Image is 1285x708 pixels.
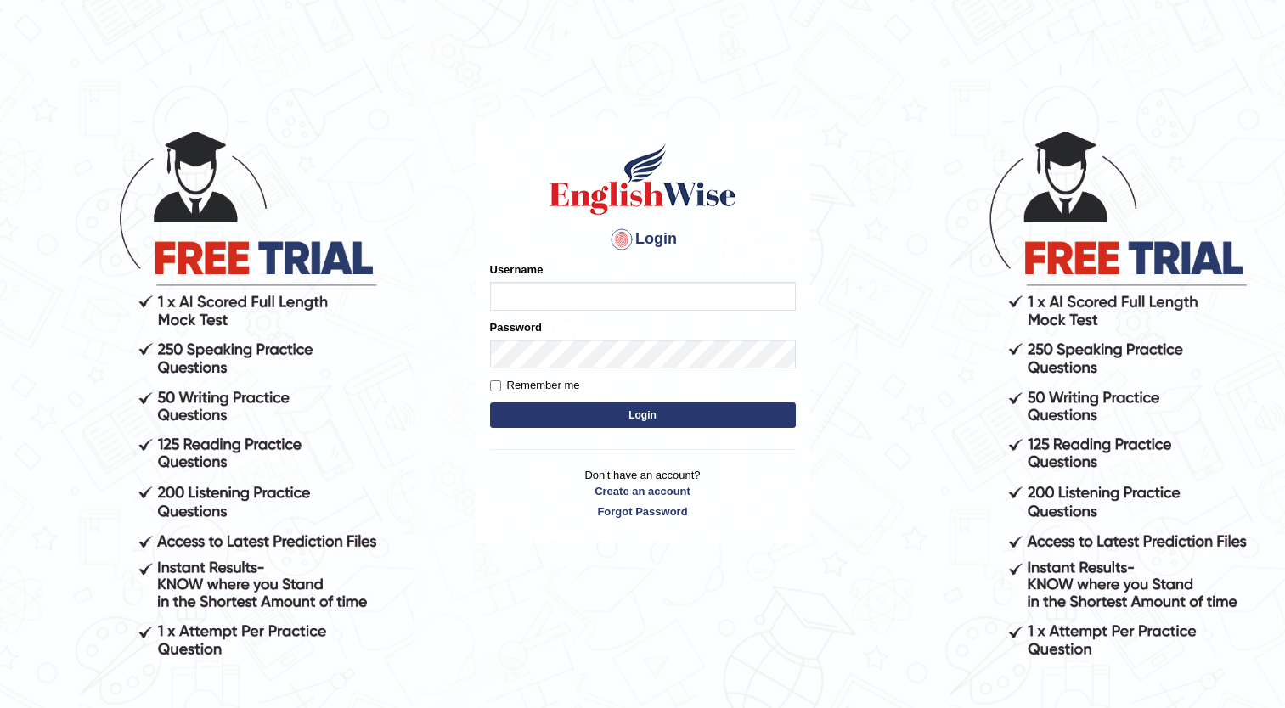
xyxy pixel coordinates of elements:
button: Login [490,402,796,428]
h4: Login [490,226,796,253]
a: Forgot Password [490,503,796,520]
label: Username [490,261,544,278]
p: Don't have an account? [490,467,796,520]
input: Remember me [490,380,501,391]
label: Remember me [490,377,580,394]
label: Password [490,319,542,335]
img: Logo of English Wise sign in for intelligent practice with AI [546,141,740,217]
a: Create an account [490,483,796,499]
